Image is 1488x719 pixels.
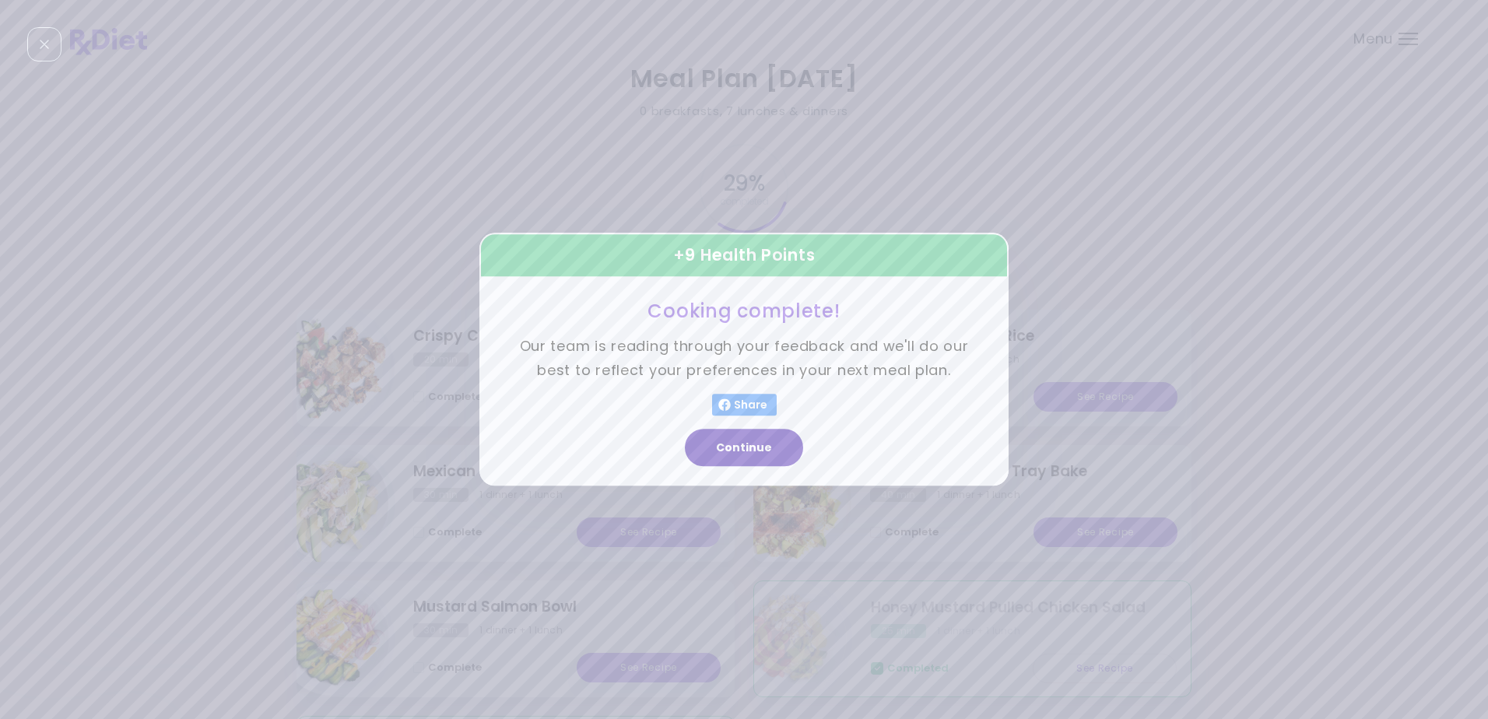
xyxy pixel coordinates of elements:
[685,430,803,467] button: Continue
[518,335,970,383] p: Our team is reading through your feedback and we'll do our best to reflect your preferences in yo...
[731,399,770,412] span: Share
[479,233,1009,278] div: + 9 Health Points
[518,299,970,323] h3: Cooking complete!
[27,27,61,61] div: Close
[712,395,777,416] button: Share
